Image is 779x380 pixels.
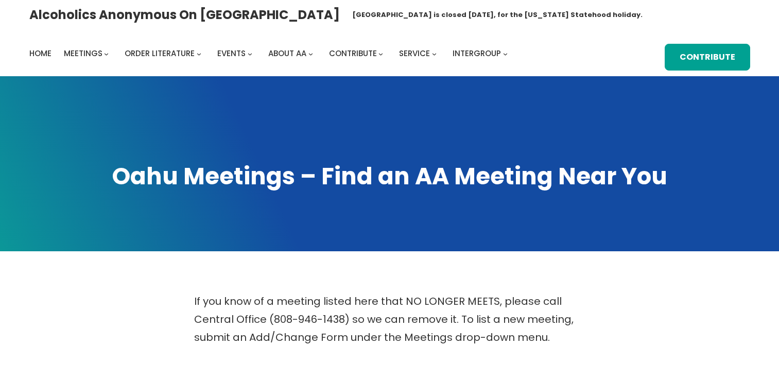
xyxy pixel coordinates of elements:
span: Service [399,48,430,59]
span: About AA [268,48,306,59]
a: Home [29,46,51,61]
span: Meetings [64,48,102,59]
a: Intergroup [453,46,501,61]
p: If you know of a meeting listed here that NO LONGER MEETS, please call Central Office (808-946-14... [194,292,585,347]
span: Intergroup [453,48,501,59]
button: Events submenu [248,51,252,56]
h1: [GEOGRAPHIC_DATA] is closed [DATE], for the [US_STATE] Statehood holiday. [352,10,643,20]
a: About AA [268,46,306,61]
a: Service [399,46,430,61]
button: About AA submenu [308,51,313,56]
span: Contribute [329,48,377,59]
button: Intergroup submenu [503,51,508,56]
a: Alcoholics Anonymous on [GEOGRAPHIC_DATA] [29,4,340,26]
button: Contribute submenu [378,51,383,56]
span: Events [217,48,246,59]
span: Order Literature [125,48,195,59]
nav: Intergroup [29,46,511,61]
button: Meetings submenu [104,51,109,56]
a: Events [217,46,246,61]
h1: Oahu Meetings – Find an AA Meeting Near You [29,161,750,193]
a: Contribute [665,44,750,71]
button: Service submenu [432,51,437,56]
span: Home [29,48,51,59]
button: Order Literature submenu [197,51,201,56]
a: Contribute [329,46,377,61]
a: Meetings [64,46,102,61]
